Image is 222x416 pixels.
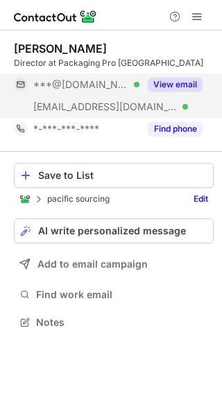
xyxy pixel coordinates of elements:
button: Reveal Button [148,78,203,92]
p: pacific sourcing [47,194,110,204]
span: ***@[DOMAIN_NAME] [33,78,129,91]
span: AI write personalized message [38,225,186,236]
div: Director at Packaging Pro [GEOGRAPHIC_DATA] [14,57,214,69]
img: ContactOut [19,193,31,205]
button: AI write personalized message [14,218,214,243]
div: Save to List [38,170,207,181]
span: Add to email campaign [37,259,148,270]
button: Reveal Button [148,122,203,136]
span: Find work email [36,288,208,301]
img: ContactOut v5.3.10 [14,8,97,25]
button: Add to email campaign [14,252,214,277]
button: Notes [14,313,214,332]
button: Find work email [14,285,214,304]
span: Notes [36,316,208,329]
button: Save to List [14,163,214,188]
span: [EMAIL_ADDRESS][DOMAIN_NAME] [33,101,178,113]
a: Edit [188,192,214,206]
div: [PERSON_NAME] [14,42,107,55]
